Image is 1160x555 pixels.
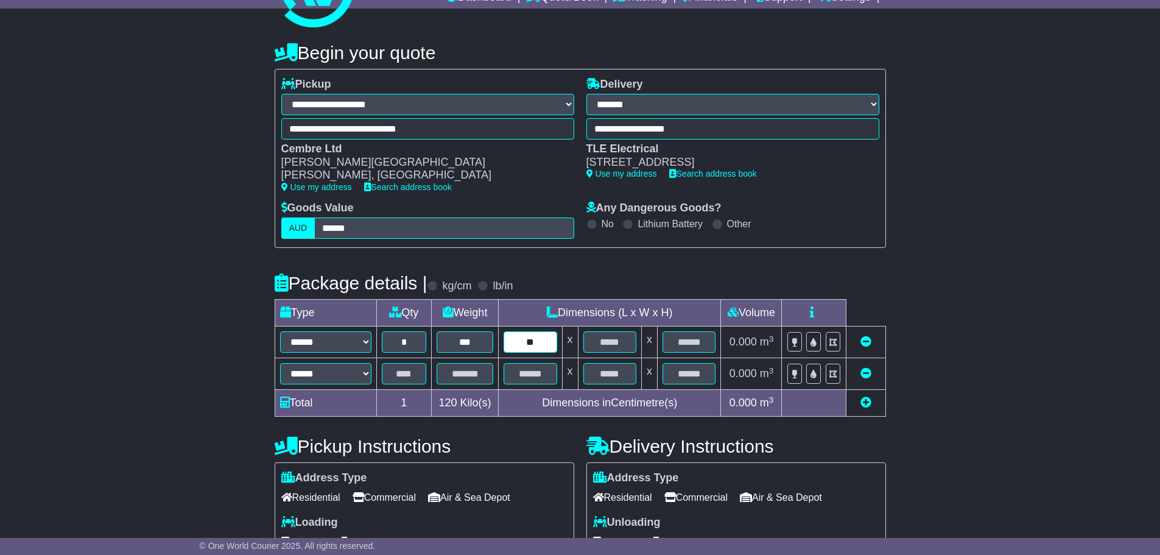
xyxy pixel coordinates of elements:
[593,516,661,529] label: Unloading
[769,366,774,375] sup: 3
[593,532,634,551] span: Forklift
[200,541,376,551] span: © One World Courier 2025. All rights reserved.
[499,300,721,327] td: Dimensions (L x W x H)
[376,300,432,327] td: Qty
[860,336,871,348] a: Remove this item
[499,390,721,417] td: Dimensions in Centimetre(s)
[281,516,338,529] label: Loading
[740,488,822,507] span: Air & Sea Depot
[281,78,331,91] label: Pickup
[760,397,774,409] span: m
[593,488,652,507] span: Residential
[432,300,499,327] td: Weight
[281,169,562,182] div: [PERSON_NAME], [GEOGRAPHIC_DATA]
[647,532,689,551] span: Tail Lift
[442,280,471,293] label: kg/cm
[860,397,871,409] a: Add new item
[275,436,574,456] h4: Pickup Instructions
[729,397,757,409] span: 0.000
[721,300,782,327] td: Volume
[428,488,510,507] span: Air & Sea Depot
[432,390,499,417] td: Kilo(s)
[562,358,578,390] td: x
[586,78,643,91] label: Delivery
[281,182,352,192] a: Use my address
[727,218,751,230] label: Other
[281,488,340,507] span: Residential
[769,395,774,405] sup: 3
[353,488,416,507] span: Commercial
[281,217,315,239] label: AUD
[769,334,774,344] sup: 3
[281,532,323,551] span: Forklift
[275,43,886,63] h4: Begin your quote
[275,300,376,327] td: Type
[602,218,614,230] label: No
[586,143,867,156] div: TLE Electrical
[641,358,657,390] td: x
[281,156,562,169] div: [PERSON_NAME][GEOGRAPHIC_DATA]
[364,182,452,192] a: Search address book
[281,472,367,485] label: Address Type
[281,143,562,156] div: Cembre Ltd
[562,327,578,358] td: x
[281,202,354,215] label: Goods Value
[760,367,774,380] span: m
[275,273,427,293] h4: Package details |
[593,472,679,485] label: Address Type
[669,169,757,179] a: Search address book
[275,390,376,417] td: Total
[586,169,657,179] a: Use my address
[760,336,774,348] span: m
[493,280,513,293] label: lb/in
[439,397,457,409] span: 120
[586,156,867,169] div: [STREET_ADDRESS]
[638,218,703,230] label: Lithium Battery
[586,202,722,215] label: Any Dangerous Goods?
[664,488,728,507] span: Commercial
[860,367,871,380] a: Remove this item
[376,390,432,417] td: 1
[729,336,757,348] span: 0.000
[335,532,378,551] span: Tail Lift
[729,367,757,380] span: 0.000
[641,327,657,358] td: x
[586,436,886,456] h4: Delivery Instructions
